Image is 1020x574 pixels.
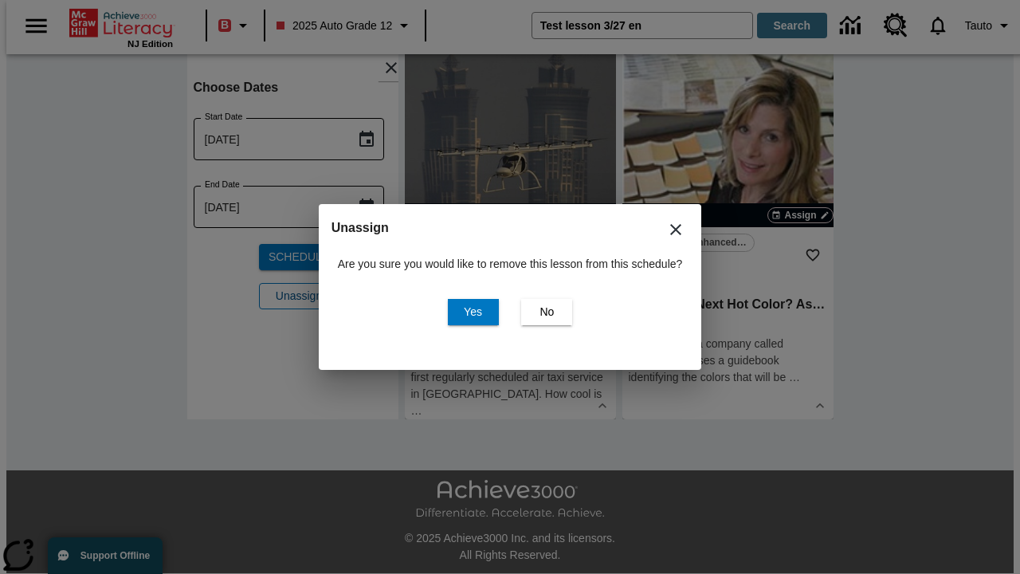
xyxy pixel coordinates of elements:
[331,217,689,239] h2: Unassign
[338,256,683,273] p: Are you sure you would like to remove this lesson from this schedule?
[521,299,572,325] button: No
[448,299,499,325] button: Yes
[464,304,482,320] span: Yes
[539,304,554,320] span: No
[657,210,695,249] button: Close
